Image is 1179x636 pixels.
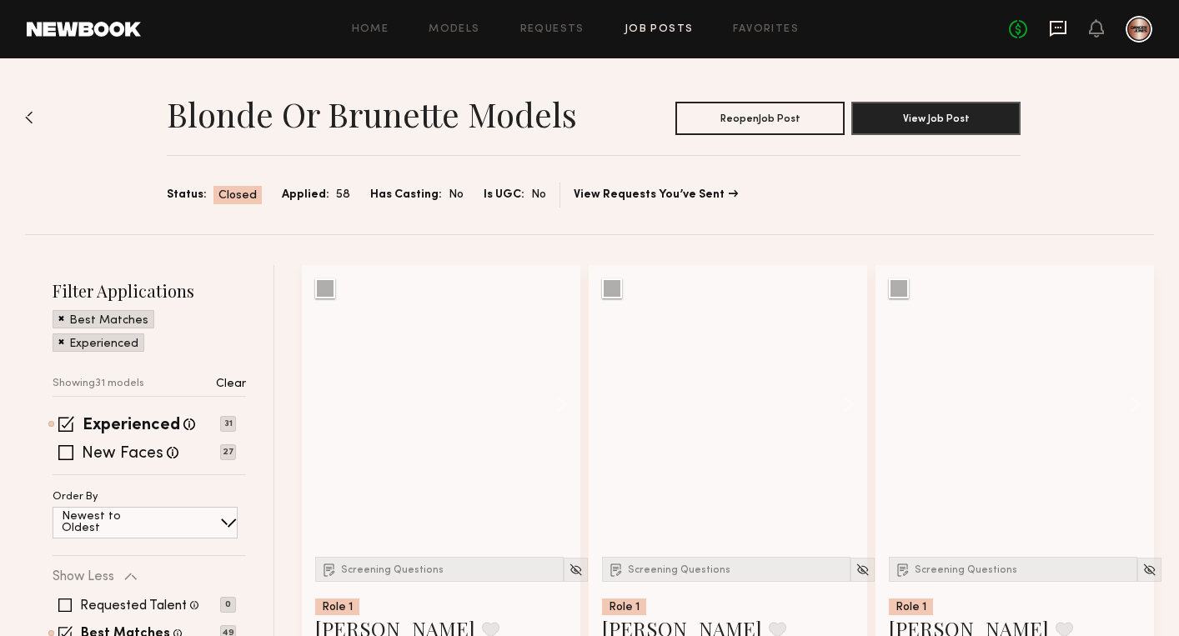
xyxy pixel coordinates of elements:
p: 31 [220,416,236,432]
p: Best Matches [69,315,148,327]
img: Unhide Model [569,563,583,577]
p: Show Less [53,570,114,583]
img: Submission Icon [895,561,911,578]
span: Screening Questions [628,565,730,575]
span: Screening Questions [341,565,444,575]
span: Closed [218,188,257,204]
span: No [531,186,546,204]
button: View Job Post [851,102,1021,135]
span: Screening Questions [915,565,1017,575]
a: Requests [520,24,584,35]
p: Newest to Oldest [62,511,161,534]
p: Experienced [69,338,138,350]
label: Requested Talent [80,599,187,613]
span: Applied: [282,186,329,204]
div: Role 1 [602,598,646,615]
span: Has Casting: [370,186,442,204]
span: No [449,186,464,204]
h2: Filter Applications [53,279,246,302]
p: Clear [216,378,246,390]
img: Submission Icon [321,561,338,578]
a: Models [429,24,479,35]
button: ReopenJob Post [675,102,845,135]
div: Role 1 [889,598,933,615]
img: Back to previous page [25,111,33,124]
img: Unhide Model [855,563,870,577]
span: Status: [167,186,207,204]
span: Is UGC: [484,186,524,204]
span: 58 [336,186,350,204]
h1: Blonde or Brunette Models [167,93,577,135]
p: 27 [220,444,236,460]
a: Favorites [733,24,799,35]
p: Order By [53,492,98,503]
img: Unhide Model [1142,563,1156,577]
p: Showing 31 models [53,378,144,389]
label: Experienced [83,418,180,434]
img: Submission Icon [608,561,625,578]
a: View Requests You’ve Sent [574,189,738,201]
a: Job Posts [625,24,694,35]
div: Role 1 [315,598,359,615]
a: Home [352,24,389,35]
p: 0 [220,597,236,613]
label: New Faces [82,446,163,463]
